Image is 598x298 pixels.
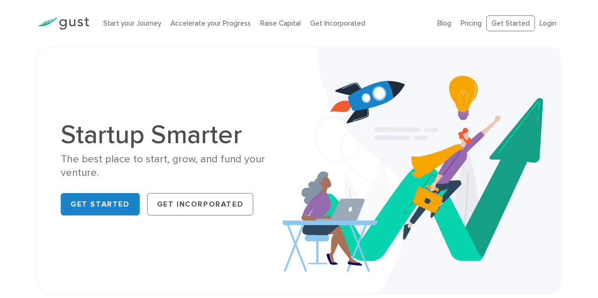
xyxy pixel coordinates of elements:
[461,19,482,28] a: Pricing
[260,19,301,28] a: Raise Capital
[61,152,292,180] div: The best place to start, grow, and fund your venture.
[37,17,89,30] img: Gust Logo
[171,19,251,28] a: Accelerate your Progress
[283,47,561,294] img: Startup Smarter Hero
[147,193,254,215] a: Get Incorporated
[103,19,161,28] a: Start your Journey
[61,122,292,148] h1: Startup Smarter
[486,15,535,32] a: Get Started
[540,19,556,28] a: Login
[61,193,140,215] a: Get Started
[310,19,365,28] a: Get Incorporated
[437,19,451,28] a: Blog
